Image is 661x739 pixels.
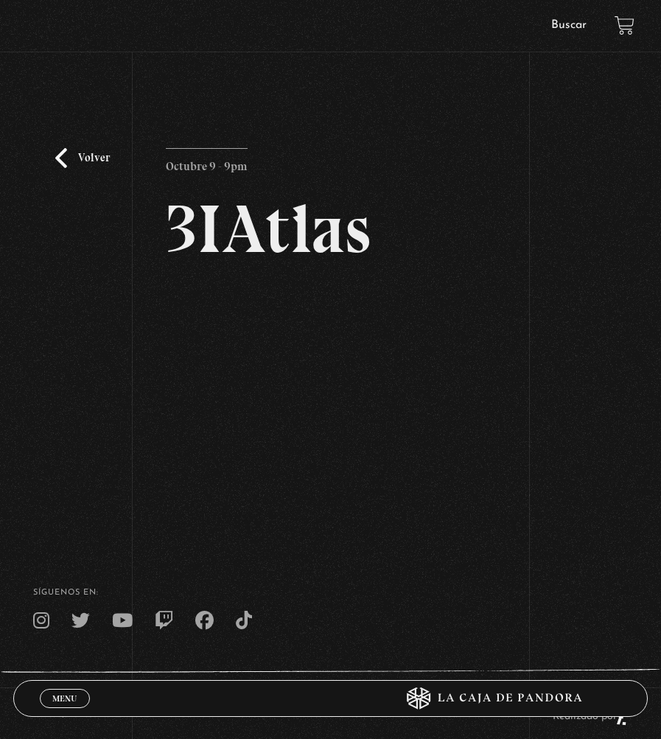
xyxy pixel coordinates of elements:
a: Volver [55,148,110,168]
h2: 3IAtlas [166,195,496,263]
span: Menu [52,694,77,703]
iframe: Dailymotion video player – 3IATLAS [166,285,496,471]
a: View your shopping cart [615,15,634,35]
span: Cerrar [48,707,83,717]
h4: SÍguenos en: [33,589,628,597]
a: Buscar [551,19,587,31]
p: Octubre 9 - 9pm [166,148,248,178]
